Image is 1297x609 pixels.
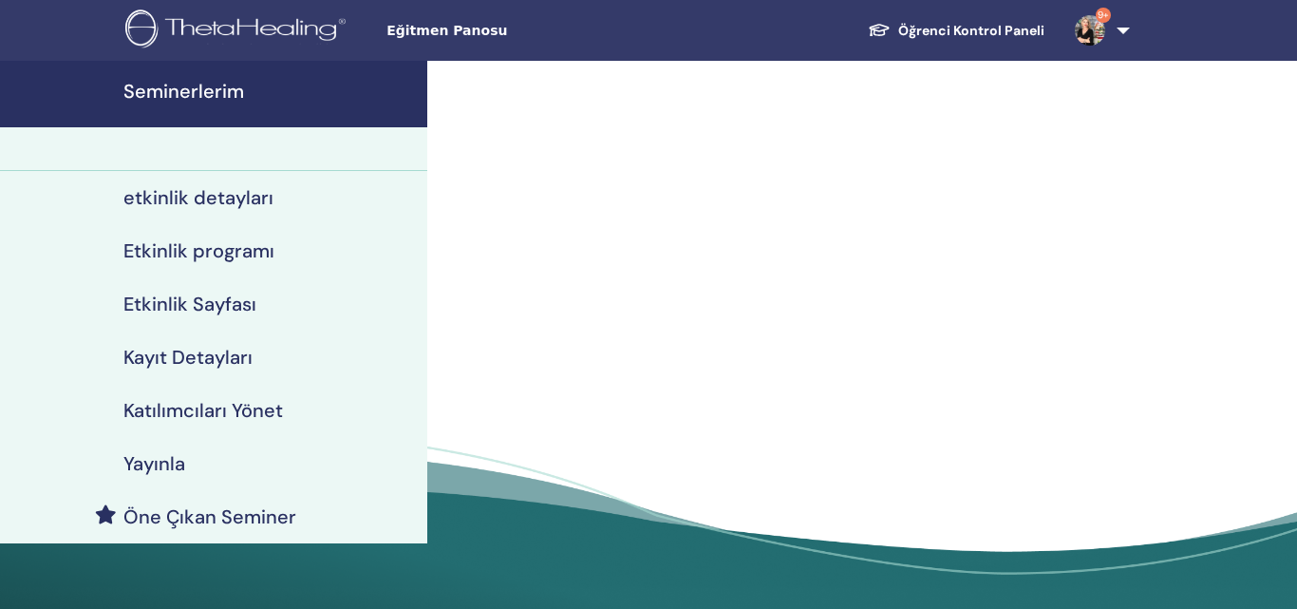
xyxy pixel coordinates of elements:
a: Öğrenci Kontrol Paneli [853,13,1060,48]
img: logo.png [125,10,352,52]
h4: Öne Çıkan Seminer [123,505,296,528]
h4: Yayınla [123,452,185,475]
h4: Kayıt Detayları [123,346,253,369]
img: graduation-cap-white.svg [868,22,891,38]
h4: Seminerlerim [123,80,416,103]
h4: Etkinlik programı [123,239,274,262]
h4: Etkinlik Sayfası [123,293,256,315]
img: default.jpg [1075,15,1105,46]
span: Eğitmen Panosu [386,21,671,41]
span: 9+ [1096,8,1111,23]
h4: Katılımcıları Yönet [123,399,283,422]
h4: etkinlik detayları [123,186,273,209]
